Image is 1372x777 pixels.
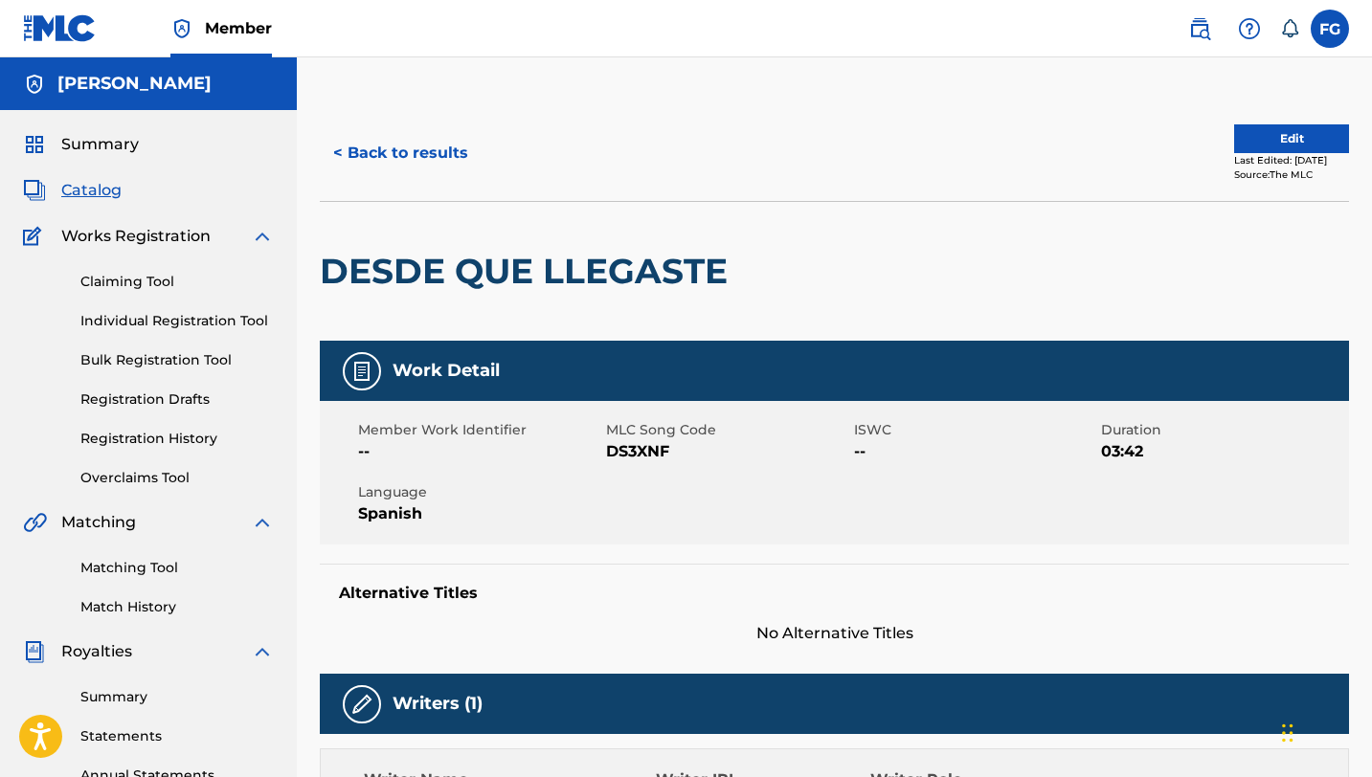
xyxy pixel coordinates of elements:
a: Matching Tool [80,558,274,578]
a: Summary [80,687,274,707]
h5: Writers (1) [393,693,483,715]
span: MLC Song Code [606,420,849,440]
img: help [1238,17,1261,40]
a: Match History [80,597,274,617]
img: Summary [23,133,46,156]
span: No Alternative Titles [320,622,1349,645]
h5: Alternative Titles [339,584,1330,603]
img: Work Detail [350,360,373,383]
span: Summary [61,133,139,156]
span: Language [358,482,601,502]
img: Catalog [23,179,46,202]
span: -- [854,440,1097,463]
span: ISWC [854,420,1097,440]
button: Edit [1234,124,1349,153]
a: CatalogCatalog [23,179,122,202]
img: MLC Logo [23,14,97,42]
h2: DESDE QUE LLEGASTE [320,250,737,293]
div: Source: The MLC [1234,167,1349,182]
a: Public Search [1181,10,1219,48]
span: DS3XNF [606,440,849,463]
img: Royalties [23,640,46,663]
span: -- [358,440,601,463]
span: Works Registration [61,225,211,248]
img: Matching [23,511,47,534]
img: Accounts [23,73,46,96]
a: Statements [80,726,274,746]
span: Member Work Identifier [358,420,601,440]
span: Spanish [358,502,601,525]
a: Claiming Tool [80,272,274,292]
a: Overclaims Tool [80,468,274,488]
div: Help [1230,10,1269,48]
img: search [1188,17,1211,40]
img: expand [251,225,274,248]
img: Writers [350,693,373,716]
div: Last Edited: [DATE] [1234,153,1349,167]
span: Catalog [61,179,122,202]
img: expand [251,640,274,663]
a: Registration Drafts [80,389,274,410]
a: Bulk Registration Tool [80,350,274,370]
div: User Menu [1311,10,1349,48]
a: Registration History [80,429,274,449]
a: Individual Registration Tool [80,311,274,331]
span: Member [205,17,272,39]
h5: Francisco Javier Gonzalez Silva [57,73,212,95]
span: Royalties [61,640,132,663]
iframe: Resource Center [1318,498,1372,652]
span: Matching [61,511,136,534]
span: 03:42 [1101,440,1344,463]
div: Notifications [1280,19,1299,38]
a: SummarySummary [23,133,139,156]
img: Top Rightsholder [170,17,193,40]
img: expand [251,511,274,534]
img: Works Registration [23,225,48,248]
h5: Work Detail [393,360,500,382]
iframe: Chat Widget [1276,685,1372,777]
div: Drag [1282,704,1293,762]
span: Duration [1101,420,1344,440]
button: < Back to results [320,129,482,177]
